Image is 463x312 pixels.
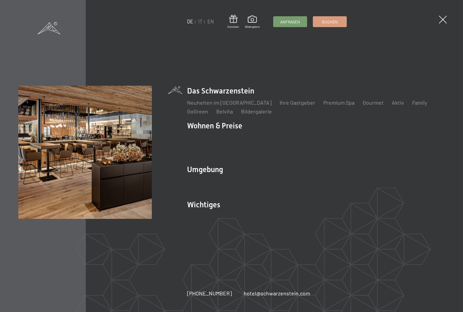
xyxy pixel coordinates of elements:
[280,19,300,25] span: Anfragen
[187,99,271,106] a: Neuheiten im [GEOGRAPHIC_DATA]
[187,19,193,24] a: DE
[207,19,214,24] a: EN
[322,19,338,25] span: Buchen
[392,99,404,106] a: Aktiv
[245,16,260,28] a: Bildergalerie
[187,290,232,297] a: [PHONE_NUMBER]
[323,99,355,106] a: Premium Spa
[198,19,202,24] a: IT
[280,99,315,106] a: Ihre Gastgeber
[244,290,310,297] a: hotel@schwarzenstein.com
[313,17,346,27] a: Buchen
[363,99,384,106] a: Gourmet
[227,15,239,29] a: Gutschein
[187,108,208,115] a: GoGreen
[216,108,233,115] a: Belvita
[241,108,272,115] a: Bildergalerie
[245,25,260,29] span: Bildergalerie
[412,99,427,106] a: Family
[274,17,307,27] a: Anfragen
[227,25,239,29] span: Gutschein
